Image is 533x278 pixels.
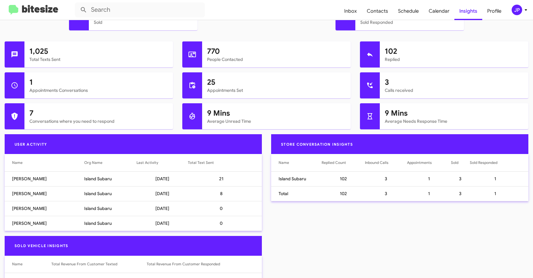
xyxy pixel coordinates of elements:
span: Sold Vehicle Insights [10,243,73,248]
h1: 102 [385,46,523,56]
div: Name [279,160,322,166]
div: Total Revenue From Customer Responded [147,261,254,267]
div: Last Activity [136,160,158,166]
td: [DATE] [136,201,188,216]
td: 3 [451,171,470,186]
td: 1 [407,186,451,201]
span: Store Conversation Insights [276,142,358,147]
td: 3 [365,186,407,201]
td: Island Subaru [84,186,136,201]
td: 1 [470,171,528,186]
span: User Activity [10,142,52,147]
td: [DATE] [136,186,188,201]
td: [PERSON_NAME] [5,201,84,216]
div: Total Text Sent [188,160,214,166]
div: Org Name [84,160,102,166]
td: 3 [365,171,407,186]
td: Total [271,186,322,201]
mat-card-subtitle: Appointments Conversations [29,87,168,93]
div: Total Revenue From Customer Responded [147,261,220,267]
div: Name [279,160,289,166]
a: Insights [454,2,482,20]
div: Last Activity [136,160,188,166]
td: Island Subaru [84,171,136,186]
div: Replied Count [322,160,365,166]
div: Name [12,261,51,267]
h1: 9 Mins [207,108,346,118]
td: 0 [188,216,262,231]
mat-card-subtitle: Average Unread Time [207,118,346,124]
div: Sold [451,160,458,166]
div: JP [512,5,522,15]
td: 8 [188,186,262,201]
div: Inbound Calls [365,160,407,166]
h1: 1 [29,77,168,87]
td: [PERSON_NAME] [5,216,84,231]
td: [DATE] [136,171,188,186]
button: JP [506,5,526,15]
mat-card-subtitle: Replied [385,56,523,62]
h1: 25 [207,77,346,87]
div: Inbound Calls [365,160,388,166]
td: 102 [322,171,365,186]
a: Contacts [362,2,393,20]
mat-card-subtitle: Appointments Set [207,87,346,93]
div: Sold [451,160,470,166]
a: Profile [482,2,506,20]
a: Calendar [424,2,454,20]
td: [DATE] [136,216,188,231]
mat-card-subtitle: People Contacted [207,56,346,62]
td: 102 [322,186,365,201]
td: Island Subaru [271,171,322,186]
td: 1 [407,171,451,186]
input: Search [75,2,205,17]
h1: 3 [385,77,523,87]
mat-card-subtitle: Sold Responded [360,19,459,25]
td: 3 [451,186,470,201]
div: Total Revenue From Customer Texted [51,261,147,267]
td: 0 [188,201,262,216]
td: 1 [470,186,528,201]
h1: 9 Mins [385,108,523,118]
div: Name [12,160,23,166]
div: Appointments [407,160,451,166]
a: Inbox [339,2,362,20]
mat-card-subtitle: Calls received [385,87,523,93]
mat-card-subtitle: Sold [94,19,193,25]
h1: 7 [29,108,168,118]
h1: 770 [207,46,346,56]
div: Total Revenue From Customer Texted [51,261,117,267]
mat-card-subtitle: Average Needs Response Time [385,118,523,124]
td: Island Subaru [84,216,136,231]
td: 21 [188,171,262,186]
div: Replied Count [322,160,346,166]
mat-card-subtitle: Total Texts Sent [29,56,168,62]
div: Name [12,160,84,166]
a: Schedule [393,2,424,20]
td: [PERSON_NAME] [5,186,84,201]
mat-card-subtitle: Conversations where you need to respond [29,118,168,124]
td: [PERSON_NAME] [5,171,84,186]
td: Island Subaru [84,201,136,216]
div: Org Name [84,160,136,166]
div: Appointments [407,160,432,166]
div: Sold Responded [470,160,497,166]
div: Total Text Sent [188,160,254,166]
div: Sold Responded [470,160,521,166]
h1: 1,025 [29,46,168,56]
